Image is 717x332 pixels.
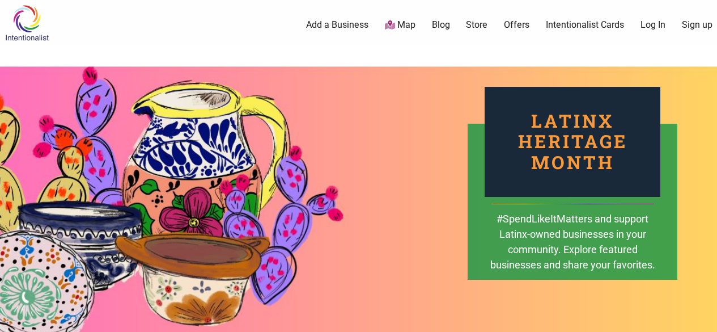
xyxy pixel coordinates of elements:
a: Store [466,19,487,31]
div: #SpendLikeItMatters and support Latinx-owned businesses in your community. Explore featured busin... [489,211,656,289]
a: Offers [504,19,529,31]
a: Log In [640,19,665,31]
div: Latinx Heritage Month [485,87,660,197]
a: Intentionalist Cards [546,19,624,31]
a: Blog [432,19,450,31]
a: Sign up [682,19,712,31]
a: Map [385,19,415,32]
a: Add a Business [306,19,368,31]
